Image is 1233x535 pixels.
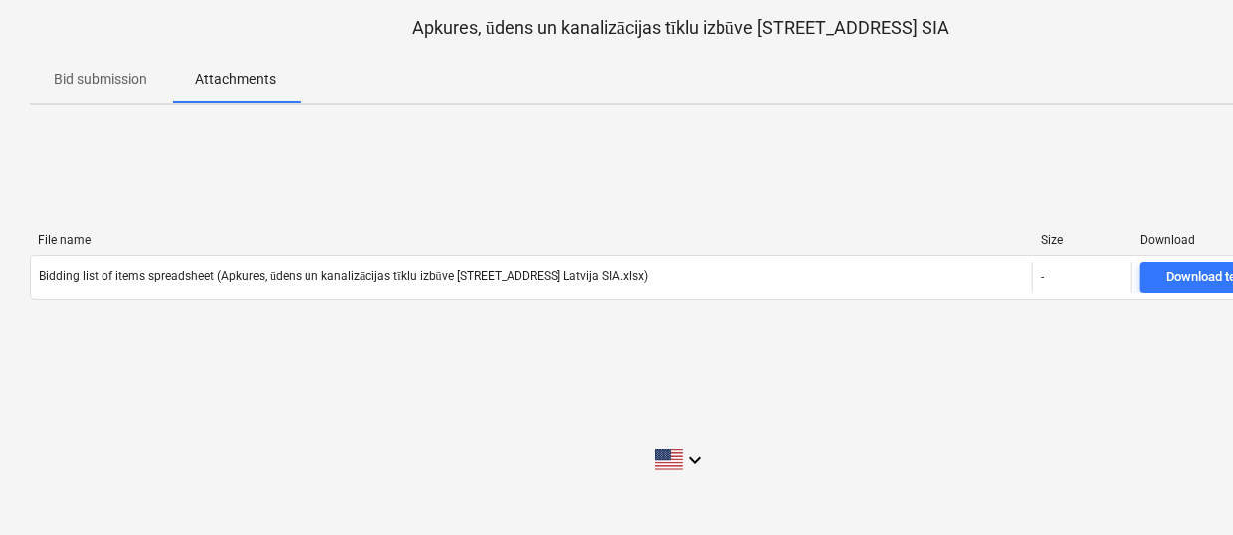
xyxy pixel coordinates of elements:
div: - [1041,270,1044,284]
div: Bidding list of items spreadsheet (Apkures, ūdens un kanalizācijas tīklu izbūve [STREET_ADDRESS] ... [39,269,649,284]
i: keyboard_arrow_down [683,448,707,472]
div: Size [1041,233,1125,247]
div: File name [38,233,1025,247]
p: Bid submission [54,69,147,89]
p: Attachments [195,69,276,89]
